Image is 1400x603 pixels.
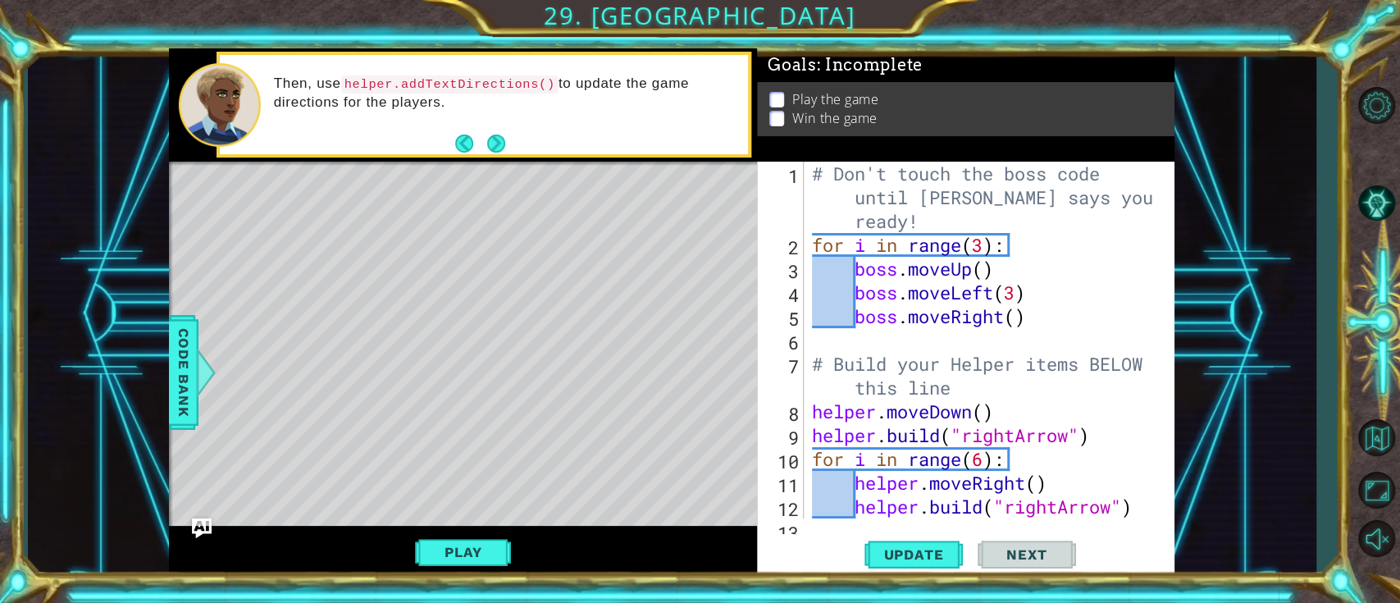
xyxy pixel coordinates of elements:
[1352,84,1400,128] button: Level Options
[192,518,212,538] button: Ask AI
[792,109,878,127] p: Win the game
[990,546,1063,563] span: Next
[760,259,804,283] div: 3
[760,283,804,307] div: 4
[760,521,804,545] div: 13
[864,534,963,576] button: Update
[1352,413,1400,461] button: Back to Map
[768,55,923,75] span: Goals
[1352,411,1400,465] a: Back to Map
[760,235,804,259] div: 2
[274,75,736,112] p: Then, use to update the game directions for the players.
[760,354,804,402] div: 7
[760,402,804,426] div: 8
[760,497,804,521] div: 12
[415,537,511,568] button: Play
[1352,468,1400,512] button: Maximize Browser
[481,128,511,158] button: Next
[792,90,878,108] p: Play the game
[760,307,804,331] div: 5
[455,135,487,153] button: Back
[978,534,1076,576] button: Next
[760,331,804,354] div: 6
[760,164,804,235] div: 1
[1352,181,1400,226] button: AI Hint
[760,426,804,450] div: 9
[760,450,804,473] div: 10
[816,55,922,75] span: : Incomplete
[171,322,197,423] span: Code Bank
[760,473,804,497] div: 11
[867,546,960,563] span: Update
[341,75,559,94] code: helper.addTextDirections()
[1352,517,1400,561] button: Unmute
